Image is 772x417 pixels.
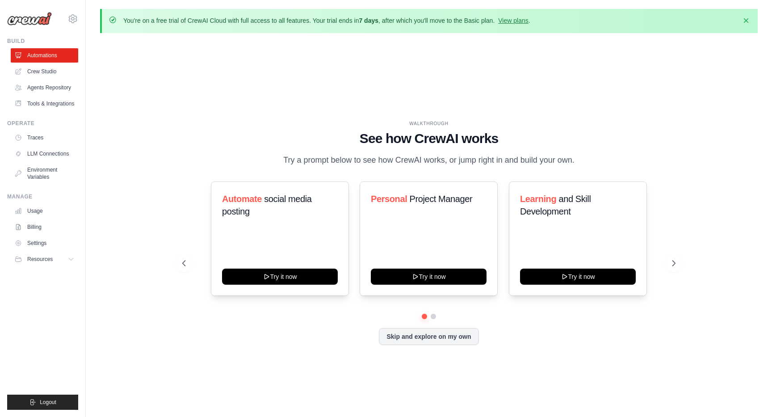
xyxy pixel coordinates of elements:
[520,269,636,285] button: Try it now
[222,194,262,204] span: Automate
[11,204,78,218] a: Usage
[359,17,378,24] strong: 7 days
[7,120,78,127] div: Operate
[498,17,528,24] a: View plans
[11,80,78,95] a: Agents Repository
[11,163,78,184] a: Environment Variables
[7,395,78,410] button: Logout
[11,48,78,63] a: Automations
[520,194,556,204] span: Learning
[123,16,530,25] p: You're on a free trial of CrewAI Cloud with full access to all features. Your trial ends in , aft...
[279,154,579,167] p: Try a prompt below to see how CrewAI works, or jump right in and build your own.
[7,12,52,25] img: Logo
[11,220,78,234] a: Billing
[520,194,591,216] span: and Skill Development
[182,120,675,127] div: WALKTHROUGH
[11,131,78,145] a: Traces
[27,256,53,263] span: Resources
[7,38,78,45] div: Build
[379,328,478,345] button: Skip and explore on my own
[222,269,338,285] button: Try it now
[222,194,312,216] span: social media posting
[11,147,78,161] a: LLM Connections
[11,236,78,250] a: Settings
[371,194,407,204] span: Personal
[11,97,78,111] a: Tools & Integrations
[182,131,675,147] h1: See how CrewAI works
[727,374,772,417] iframe: Chat Widget
[7,193,78,200] div: Manage
[371,269,487,285] button: Try it now
[11,252,78,266] button: Resources
[11,64,78,79] a: Crew Studio
[410,194,473,204] span: Project Manager
[40,399,56,406] span: Logout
